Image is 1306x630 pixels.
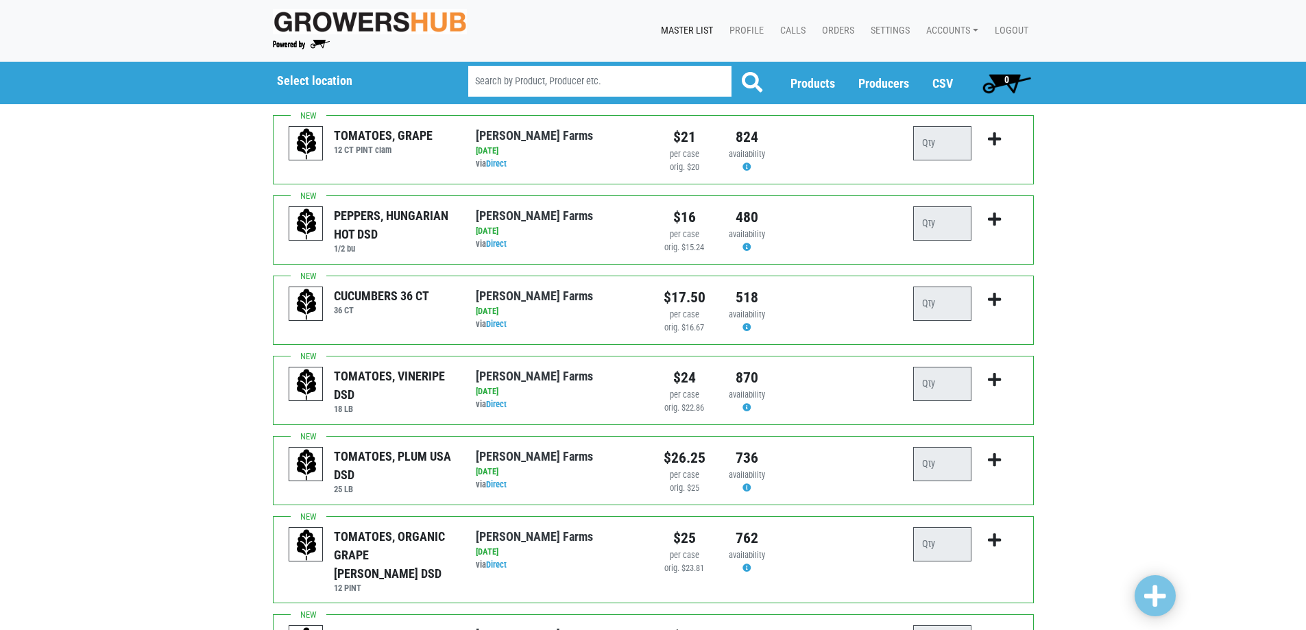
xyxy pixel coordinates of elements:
[334,367,455,404] div: TOMATOES, VINERIPE DSD
[729,229,765,239] span: availability
[650,18,718,44] a: Master List
[664,527,705,549] div: $25
[476,208,593,223] a: [PERSON_NAME] Farms
[664,287,705,308] div: $17.50
[858,76,909,90] a: Producers
[664,161,705,174] div: orig. $20
[664,482,705,495] div: orig. $25
[729,550,765,560] span: availability
[664,562,705,575] div: orig. $23.81
[913,527,971,561] input: Qty
[289,207,324,241] img: placeholder-variety-43d6402dacf2d531de610a020419775a.svg
[664,367,705,389] div: $24
[476,158,642,171] div: via
[664,389,705,402] div: per case
[334,527,455,583] div: TOMATOES, ORGANIC GRAPE [PERSON_NAME] DSD
[476,385,642,398] div: [DATE]
[476,289,593,303] a: [PERSON_NAME] Farms
[476,465,642,478] div: [DATE]
[476,546,642,559] div: [DATE]
[289,367,324,402] img: placeholder-variety-43d6402dacf2d531de610a020419775a.svg
[476,478,642,492] div: via
[476,369,593,383] a: [PERSON_NAME] Farms
[334,484,455,494] h6: 25 LB
[769,18,811,44] a: Calls
[726,527,768,549] div: 762
[486,239,507,249] a: Direct
[334,206,455,243] div: PEPPERS, HUNGARIAN HOT DSD
[913,206,971,241] input: Qty
[726,287,768,308] div: 518
[729,389,765,400] span: availability
[915,18,984,44] a: Accounts
[476,559,642,572] div: via
[664,322,705,335] div: orig. $16.67
[476,318,642,331] div: via
[664,549,705,562] div: per case
[664,126,705,148] div: $21
[476,238,642,251] div: via
[334,305,429,315] h6: 36 CT
[811,18,860,44] a: Orders
[289,287,324,322] img: placeholder-variety-43d6402dacf2d531de610a020419775a.svg
[334,126,433,145] div: TOMATOES, GRAPE
[476,529,593,544] a: [PERSON_NAME] Farms
[913,126,971,160] input: Qty
[726,447,768,469] div: 736
[486,319,507,329] a: Direct
[729,470,765,480] span: availability
[273,9,468,34] img: original-fc7597fdc6adbb9d0e2ae620e786d1a2.jpg
[468,66,731,97] input: Search by Product, Producer etc.
[913,447,971,481] input: Qty
[486,559,507,570] a: Direct
[664,308,705,322] div: per case
[476,128,593,143] a: [PERSON_NAME] Farms
[334,243,455,254] h6: 1/2 bu
[476,305,642,318] div: [DATE]
[860,18,915,44] a: Settings
[726,206,768,228] div: 480
[726,126,768,148] div: 824
[277,73,433,88] h5: Select location
[664,469,705,482] div: per case
[913,287,971,321] input: Qty
[476,145,642,158] div: [DATE]
[334,404,455,414] h6: 18 LB
[476,225,642,238] div: [DATE]
[486,158,507,169] a: Direct
[486,479,507,489] a: Direct
[289,528,324,562] img: placeholder-variety-43d6402dacf2d531de610a020419775a.svg
[664,206,705,228] div: $16
[976,69,1037,97] a: 0
[932,76,953,90] a: CSV
[664,228,705,241] div: per case
[729,149,765,159] span: availability
[729,309,765,319] span: availability
[1004,74,1009,85] span: 0
[273,40,330,49] img: Powered by Big Wheelbarrow
[334,287,429,305] div: CUCUMBERS 36 CT
[664,447,705,469] div: $26.25
[664,241,705,254] div: orig. $15.24
[476,449,593,463] a: [PERSON_NAME] Farms
[486,399,507,409] a: Direct
[289,448,324,482] img: placeholder-variety-43d6402dacf2d531de610a020419775a.svg
[664,402,705,415] div: orig. $22.86
[334,145,433,155] h6: 12 CT PINT clam
[476,398,642,411] div: via
[664,148,705,161] div: per case
[334,447,455,484] div: TOMATOES, PLUM USA DSD
[984,18,1034,44] a: Logout
[726,367,768,389] div: 870
[334,583,455,593] h6: 12 PINT
[790,76,835,90] a: Products
[289,127,324,161] img: placeholder-variety-43d6402dacf2d531de610a020419775a.svg
[718,18,769,44] a: Profile
[913,367,971,401] input: Qty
